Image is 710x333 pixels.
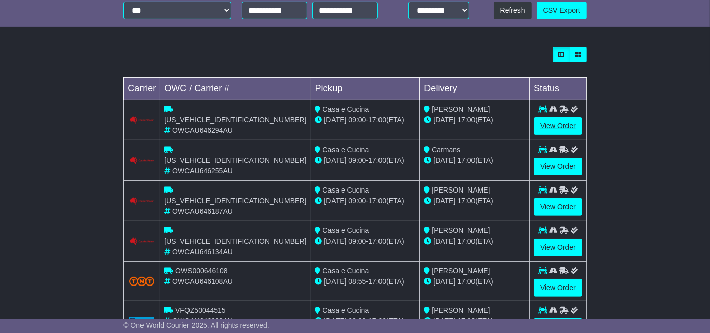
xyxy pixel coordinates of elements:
[457,237,475,245] span: 17:00
[322,267,369,275] span: Casa e Cucina
[368,116,386,124] span: 17:00
[432,146,460,154] span: Carmans
[324,317,346,325] span: [DATE]
[322,105,369,113] span: Casa e Cucina
[311,77,420,100] td: Pickup
[348,197,366,205] span: 09:00
[348,317,366,325] span: 08:23
[368,317,386,325] span: 17:00
[172,317,233,325] span: OWCAU646099AU
[534,117,582,135] a: View Order
[433,116,455,124] span: [DATE]
[424,236,525,247] div: (ETA)
[164,156,306,164] span: [US_VEHICLE_IDENTIFICATION_NUMBER]
[322,306,369,314] span: Casa e Cucina
[432,186,490,194] span: [PERSON_NAME]
[348,277,366,286] span: 08:55
[315,115,416,125] div: - (ETA)
[432,105,490,113] span: [PERSON_NAME]
[457,277,475,286] span: 17:00
[537,2,587,19] a: CSV Export
[348,156,366,164] span: 09:00
[457,197,475,205] span: 17:00
[315,196,416,206] div: - (ETA)
[432,306,490,314] span: [PERSON_NAME]
[129,237,155,246] img: Couriers_Please.png
[315,236,416,247] div: - (ETA)
[368,277,386,286] span: 17:00
[129,197,155,205] img: Couriers_Please.png
[432,267,490,275] span: [PERSON_NAME]
[433,277,455,286] span: [DATE]
[424,155,525,166] div: (ETA)
[129,157,155,165] img: Couriers_Please.png
[324,237,346,245] span: [DATE]
[315,155,416,166] div: - (ETA)
[433,156,455,164] span: [DATE]
[315,276,416,287] div: - (ETA)
[368,156,386,164] span: 17:00
[172,126,233,134] span: OWCAU646294AU
[348,237,366,245] span: 09:00
[164,197,306,205] span: [US_VEHICLE_IDENTIFICATION_NUMBER]
[368,197,386,205] span: 17:00
[129,277,155,286] img: TNT_Domestic.png
[348,116,366,124] span: 09:00
[315,316,416,326] div: - (ETA)
[172,167,233,175] span: OWCAU646255AU
[432,226,490,234] span: [PERSON_NAME]
[433,317,455,325] span: [DATE]
[424,316,525,326] div: (ETA)
[433,197,455,205] span: [DATE]
[124,77,160,100] td: Carrier
[368,237,386,245] span: 17:00
[129,116,155,124] img: Couriers_Please.png
[424,276,525,287] div: (ETA)
[123,321,269,329] span: © One World Courier 2025. All rights reserved.
[164,116,306,124] span: [US_VEHICLE_IDENTIFICATION_NUMBER]
[424,115,525,125] div: (ETA)
[494,2,532,19] button: Refresh
[420,77,530,100] td: Delivery
[324,197,346,205] span: [DATE]
[160,77,311,100] td: OWC / Carrier #
[534,239,582,256] a: View Order
[424,196,525,206] div: (ETA)
[322,146,369,154] span: Casa e Cucina
[534,279,582,297] a: View Order
[534,158,582,175] a: View Order
[322,226,369,234] span: Casa e Cucina
[457,317,475,325] span: 17:00
[457,116,475,124] span: 17:00
[457,156,475,164] span: 17:00
[175,306,226,314] span: VFQZ50044515
[172,248,233,256] span: OWCAU646134AU
[433,237,455,245] span: [DATE]
[164,237,306,245] span: [US_VEHICLE_IDENTIFICATION_NUMBER]
[129,317,155,324] img: GetCarrierServiceLogo
[324,277,346,286] span: [DATE]
[172,207,233,215] span: OWCAU646187AU
[534,198,582,216] a: View Order
[322,186,369,194] span: Casa e Cucina
[172,277,233,286] span: OWCAU646108AU
[324,116,346,124] span: [DATE]
[175,267,228,275] span: OWS000646108
[530,77,587,100] td: Status
[324,156,346,164] span: [DATE]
